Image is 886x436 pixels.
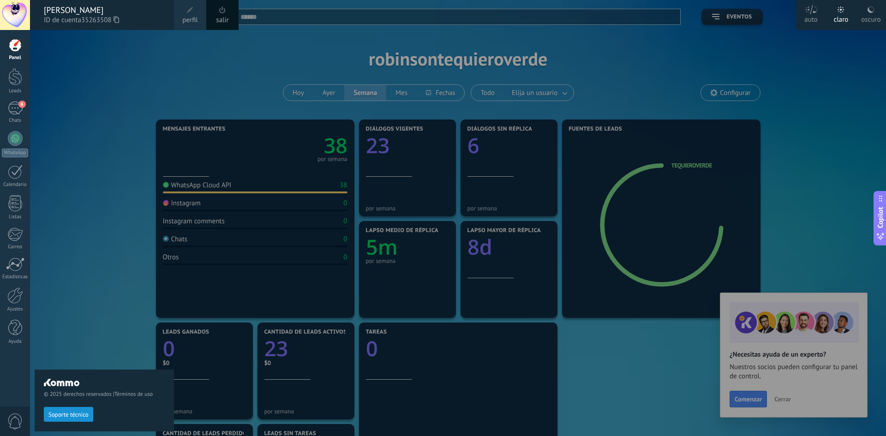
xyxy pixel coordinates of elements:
span: Copilot [876,207,885,228]
div: Estadísticas [2,274,29,280]
span: © 2025 derechos reservados | [44,391,165,398]
div: Leads [2,88,29,94]
div: claro [834,6,849,30]
div: Chats [2,118,29,124]
a: Términos de uso [114,391,153,398]
div: Ajustes [2,306,29,312]
div: oscuro [861,6,880,30]
div: Listas [2,214,29,220]
div: auto [804,6,818,30]
a: salir [216,15,228,25]
span: Soporte técnico [48,412,89,418]
div: Panel [2,55,29,61]
span: 35263508 [81,15,119,25]
div: Correo [2,244,29,250]
span: perfil [182,15,198,25]
div: WhatsApp [2,149,28,157]
a: Soporte técnico [44,411,93,418]
button: Soporte técnico [44,407,93,422]
div: Calendario [2,182,29,188]
div: [PERSON_NAME] [44,5,165,15]
div: Ayuda [2,339,29,345]
span: ID de cuenta [44,15,165,25]
span: 6 [18,101,26,108]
